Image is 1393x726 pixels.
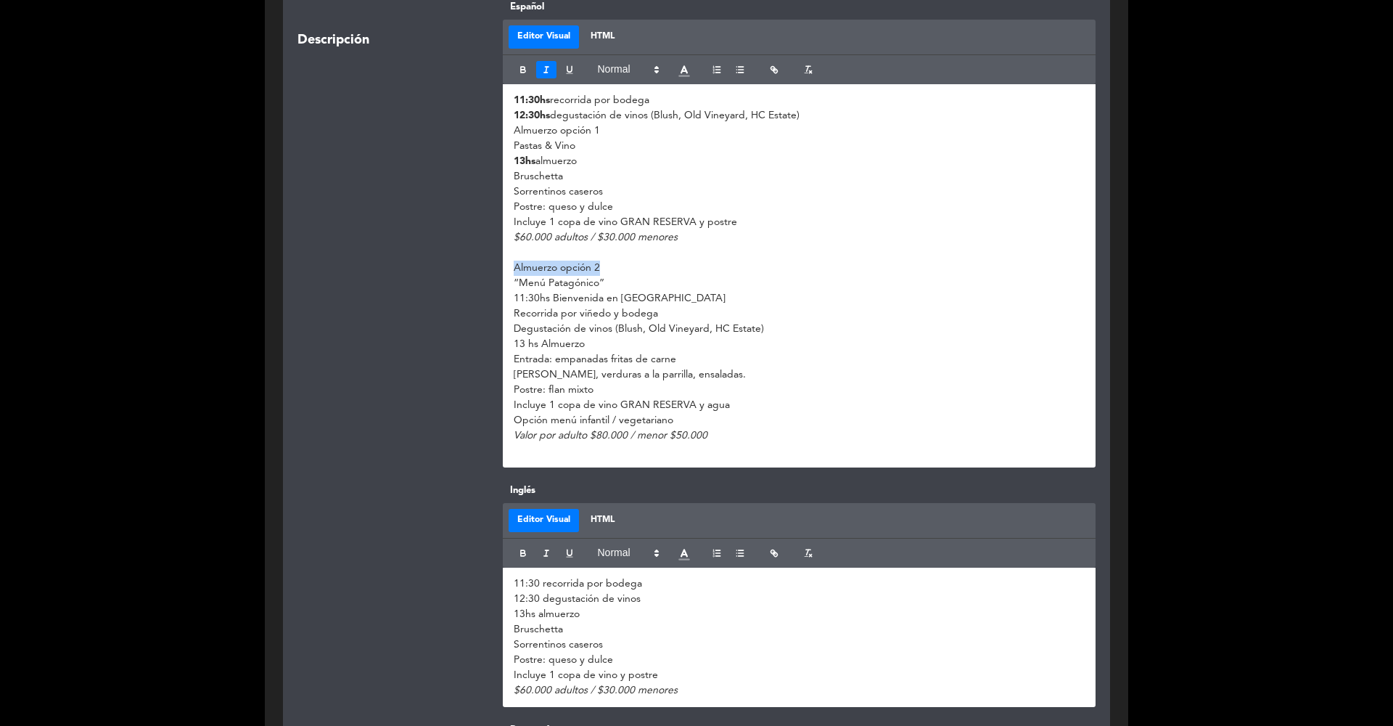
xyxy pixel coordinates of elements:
p: Postre: flan mixto [514,383,1085,398]
p: Bruschetta [514,622,1085,637]
button: Editor Visual [509,25,579,49]
p: Recorrida por viñedo y bodega [514,306,1085,322]
p: Postre: queso y dulce [514,200,1085,215]
p: Bruschetta [514,169,1085,184]
p: Incluye 1 copa de vino GRAN RESERVA y postre [514,215,1085,230]
p: Entrada: empanadas fritas de carne [514,352,1085,367]
p: Almuerzo opción 1 [514,123,1085,139]
p: “Menú Patagónico” [514,276,1085,291]
em: $60.000 adultos / $30.000 menores [514,232,678,242]
p: degustación de vinos (Blush, Old Vineyard, HC Estate) [514,108,1085,123]
p: almuerzo [514,154,1085,169]
p: Degustación de vinos (Blush, Old Vineyard, HC Estate) [514,322,1085,337]
p: Postre: queso y dulce [514,653,1085,668]
p: [PERSON_NAME], verduras a la parrilla, ensaladas. [514,367,1085,383]
button: HTML [582,509,623,532]
p: Incluye 1 copa de vino GRAN RESERVA y agua [514,398,1085,413]
p: 13hs almuerzo [514,607,1085,622]
p: Incluye 1 copa de vino y postre [514,668,1085,683]
p: Opción menú infantil / vegetariano [514,413,1085,428]
button: Editor Visual [509,509,579,532]
p: 11:30hs Bienvenida en [GEOGRAPHIC_DATA] [514,291,1085,306]
label: Inglés [503,483,1096,498]
p: Sorrentinos caseros [514,184,1085,200]
p: recorrida por bodega [514,93,1085,108]
p: 11:30 recorrida por bodega [514,576,1085,592]
strong: 11:30hs [514,95,550,105]
p: Almuerzo opción 2 [514,261,1085,276]
strong: 12:30hs [514,110,550,121]
p: Sorrentinos caseros [514,637,1085,653]
p: 12:30 degustación de vinos [514,592,1085,607]
p: 13 hs Almuerzo [514,337,1085,352]
p: Pastas & Vino [514,139,1085,154]
button: HTML [582,25,623,49]
em: Valor por adulto $80.000 / menor $50.000 [514,431,707,441]
span: Descripción [297,30,369,51]
strong: 13hs [514,156,535,166]
em: $60.000 adultos / $30.000 menores [514,685,678,696]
